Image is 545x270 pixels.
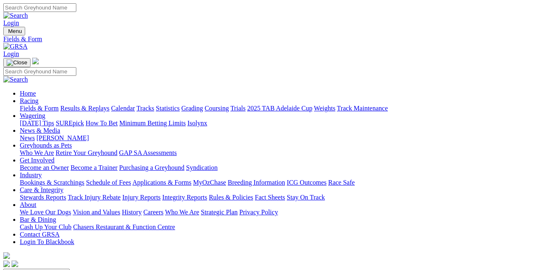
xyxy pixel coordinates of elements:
[3,58,31,67] button: Toggle navigation
[20,164,69,171] a: Become an Owner
[193,179,226,186] a: MyOzChase
[20,231,59,238] a: Contact GRSA
[201,209,238,216] a: Strategic Plan
[20,223,71,230] a: Cash Up Your Club
[20,105,542,112] div: Racing
[36,134,89,141] a: [PERSON_NAME]
[20,90,36,97] a: Home
[73,223,175,230] a: Chasers Restaurant & Function Centre
[60,105,109,112] a: Results & Replays
[156,105,180,112] a: Statistics
[230,105,245,112] a: Trials
[287,179,326,186] a: ICG Outcomes
[73,209,120,216] a: Vision and Values
[255,194,285,201] a: Fact Sheets
[239,209,278,216] a: Privacy Policy
[56,120,84,127] a: SUREpick
[20,223,542,231] div: Bar & Dining
[182,105,203,112] a: Grading
[20,120,542,127] div: Wagering
[3,12,28,19] img: Search
[137,105,154,112] a: Tracks
[3,50,19,57] a: Login
[12,261,18,267] img: twitter.svg
[119,120,186,127] a: Minimum Betting Limits
[20,127,60,134] a: News & Media
[187,120,207,127] a: Isolynx
[86,179,131,186] a: Schedule of Fees
[20,186,64,193] a: Care & Integrity
[20,134,35,141] a: News
[20,157,54,164] a: Get Involved
[20,216,56,223] a: Bar & Dining
[20,194,542,201] div: Care & Integrity
[86,120,118,127] a: How To Bet
[209,194,253,201] a: Rules & Policies
[3,27,25,35] button: Toggle navigation
[3,35,542,43] a: Fields & Form
[247,105,312,112] a: 2025 TAB Adelaide Cup
[337,105,388,112] a: Track Maintenance
[186,164,217,171] a: Syndication
[20,120,54,127] a: [DATE] Tips
[20,194,66,201] a: Stewards Reports
[3,252,10,259] img: logo-grsa-white.png
[143,209,163,216] a: Careers
[3,43,28,50] img: GRSA
[228,179,285,186] a: Breeding Information
[111,105,135,112] a: Calendar
[68,194,120,201] a: Track Injury Rebate
[3,19,19,26] a: Login
[20,238,74,245] a: Login To Blackbook
[20,112,45,119] a: Wagering
[20,149,542,157] div: Greyhounds as Pets
[132,179,191,186] a: Applications & Forms
[56,149,118,156] a: Retire Your Greyhound
[71,164,118,171] a: Become a Trainer
[3,67,76,76] input: Search
[165,209,199,216] a: Who We Are
[20,134,542,142] div: News & Media
[20,149,54,156] a: Who We Are
[20,171,42,178] a: Industry
[205,105,229,112] a: Coursing
[3,3,76,12] input: Search
[20,209,542,216] div: About
[20,105,59,112] a: Fields & Form
[119,149,177,156] a: GAP SA Assessments
[20,164,542,171] div: Get Involved
[20,179,84,186] a: Bookings & Scratchings
[20,142,72,149] a: Greyhounds as Pets
[119,164,184,171] a: Purchasing a Greyhound
[287,194,325,201] a: Stay On Track
[314,105,335,112] a: Weights
[32,58,39,64] img: logo-grsa-white.png
[20,179,542,186] div: Industry
[3,76,28,83] img: Search
[3,261,10,267] img: facebook.svg
[20,201,36,208] a: About
[122,209,142,216] a: History
[20,209,71,216] a: We Love Our Dogs
[20,97,38,104] a: Racing
[8,28,22,34] span: Menu
[328,179,354,186] a: Race Safe
[162,194,207,201] a: Integrity Reports
[122,194,160,201] a: Injury Reports
[7,59,27,66] img: Close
